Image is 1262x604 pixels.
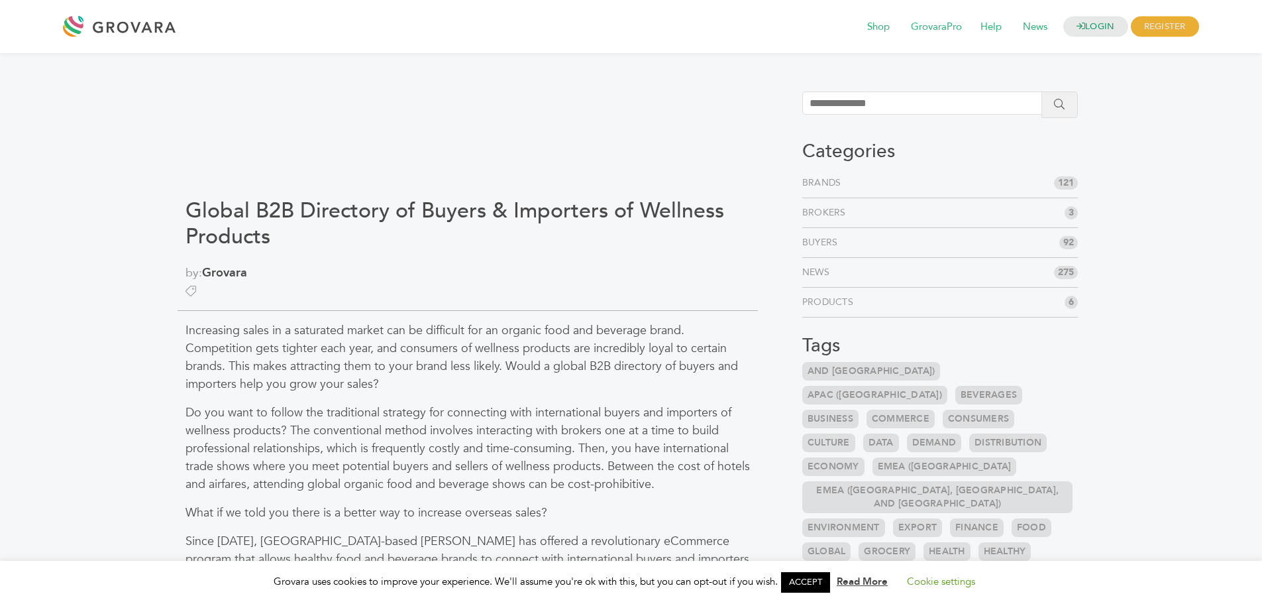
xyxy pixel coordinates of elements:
[802,434,855,452] a: Culture
[802,236,843,249] a: Buyers
[185,504,750,522] p: What if we told you there is a better way to increase overseas sales?
[802,141,1078,163] h3: Categories
[1131,17,1199,37] span: REGISTER
[943,410,1014,428] a: Consumers
[802,296,859,309] a: Products
[863,434,899,452] a: Data
[802,266,835,279] a: News
[1065,296,1078,309] span: 6
[969,434,1047,452] a: Distribution
[802,335,1078,357] h3: Tags
[950,518,1004,537] a: Finance
[1014,15,1057,40] span: News
[1012,518,1051,537] a: Food
[802,481,1073,513] a: EMEA ([GEOGRAPHIC_DATA], [GEOGRAPHIC_DATA], and [GEOGRAPHIC_DATA])
[802,518,885,537] a: Environment
[902,20,971,34] a: GrovaraPro
[802,176,847,190] a: Brands
[185,264,750,282] span: by:
[893,518,943,537] a: Export
[837,575,888,588] a: Read More
[802,362,941,381] a: and [GEOGRAPHIC_DATA])
[802,386,947,404] a: APAC ([GEOGRAPHIC_DATA])
[1054,176,1078,190] span: 121
[185,198,750,249] h1: Global B2B Directory of Buyers & Importers of Wellness Products
[858,15,899,40] span: Shop
[907,434,962,452] a: Demand
[802,542,851,561] a: Global
[1054,266,1078,279] span: 275
[1065,206,1078,219] span: 3
[858,20,899,34] a: Shop
[802,410,859,428] a: Business
[1059,236,1078,249] span: 92
[802,457,865,476] a: Economy
[185,322,750,393] p: Increasing sales in a saturated market can be difficult for an organic food and beverage brand. C...
[902,15,971,40] span: GrovaraPro
[859,542,916,561] a: Grocery
[923,542,971,561] a: Health
[907,575,975,588] a: Cookie settings
[955,386,1022,404] a: Beverages
[185,404,750,493] p: Do you want to follow the traditional strategy for connecting with international buyers and impor...
[978,542,1031,561] a: Healthy
[274,575,988,588] span: Grovara uses cookies to improve your experience. We'll assume you're ok with this, but you can op...
[867,410,935,428] a: Commerce
[1014,20,1057,34] a: News
[1063,17,1128,37] a: LOGIN
[802,206,851,219] a: Brokers
[202,265,247,281] a: Grovara
[872,457,1017,476] a: EMEA ([GEOGRAPHIC_DATA]
[971,20,1011,34] a: Help
[971,15,1011,40] span: Help
[781,572,830,593] a: ACCEPT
